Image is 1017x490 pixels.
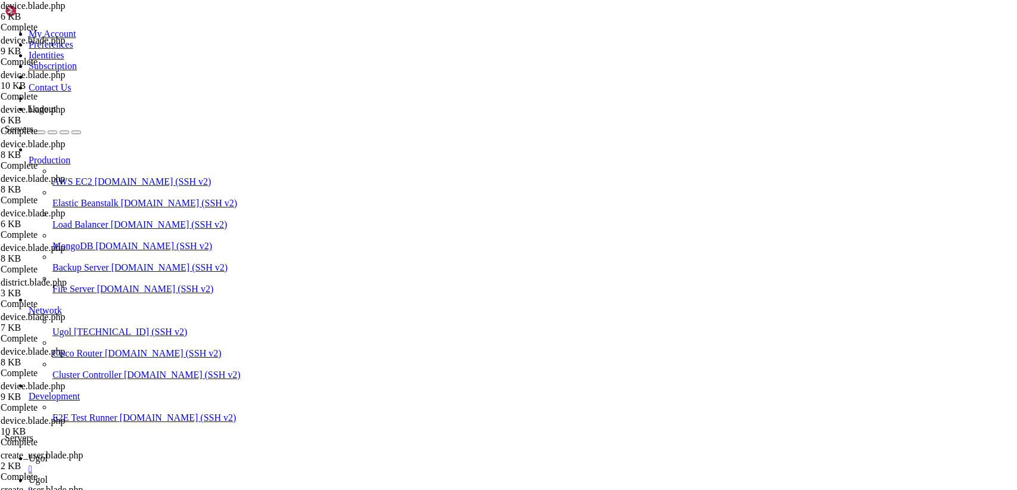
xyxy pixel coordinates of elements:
div: 7 KB [1,322,110,333]
span: device.blade.php [1,1,110,22]
span: device.blade.php [1,346,110,368]
div: 8 KB [1,150,110,160]
span: device.blade.php [1,243,65,253]
div: Complete [1,437,110,448]
div: 6 KB [1,115,110,126]
span: device.blade.php [1,35,65,45]
span: device.blade.php [1,173,65,184]
span: create_user.blade.php [1,450,83,460]
div: Complete [1,91,110,102]
span: device.blade.php [1,243,110,264]
div: Complete [1,264,110,275]
div: 9 KB [1,46,110,57]
div: 9 KB [1,392,110,402]
span: device.blade.php [1,346,65,356]
span: device.blade.php [1,104,110,126]
div: Complete [1,195,110,206]
div: 8 KB [1,253,110,264]
div: Complete [1,160,110,171]
span: district.blade.php [1,277,67,287]
div: 2 KB [1,461,110,472]
span: district.blade.php [1,277,110,299]
div: Complete [1,22,110,33]
div: Complete [1,472,110,482]
span: device.blade.php [1,70,110,91]
span: device.blade.php [1,1,65,11]
span: device.blade.php [1,208,110,230]
span: device.blade.php [1,312,110,333]
div: Complete [1,402,110,413]
span: device.blade.php [1,173,110,195]
span: device.blade.php [1,104,65,114]
div: Complete [1,230,110,240]
span: device.blade.php [1,312,65,322]
span: device.blade.php [1,35,110,57]
div: Complete [1,126,110,137]
span: device.blade.php [1,139,110,160]
div: 6 KB [1,11,110,22]
div: Complete [1,299,110,309]
div: 6 KB [1,219,110,230]
span: device.blade.php [1,381,110,402]
div: 3 KB [1,288,110,299]
div: 10 KB [1,80,110,91]
span: device.blade.php [1,208,65,218]
div: Complete [1,333,110,344]
span: create_user.blade.php [1,450,110,472]
span: device.blade.php [1,70,65,80]
div: 10 KB [1,426,110,437]
div: Complete [1,368,110,379]
div: 8 KB [1,184,110,195]
div: Complete [1,57,110,67]
span: device.blade.php [1,415,65,426]
span: device.blade.php [1,381,65,391]
span: device.blade.php [1,139,65,149]
div: 8 KB [1,357,110,368]
span: device.blade.php [1,415,110,437]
